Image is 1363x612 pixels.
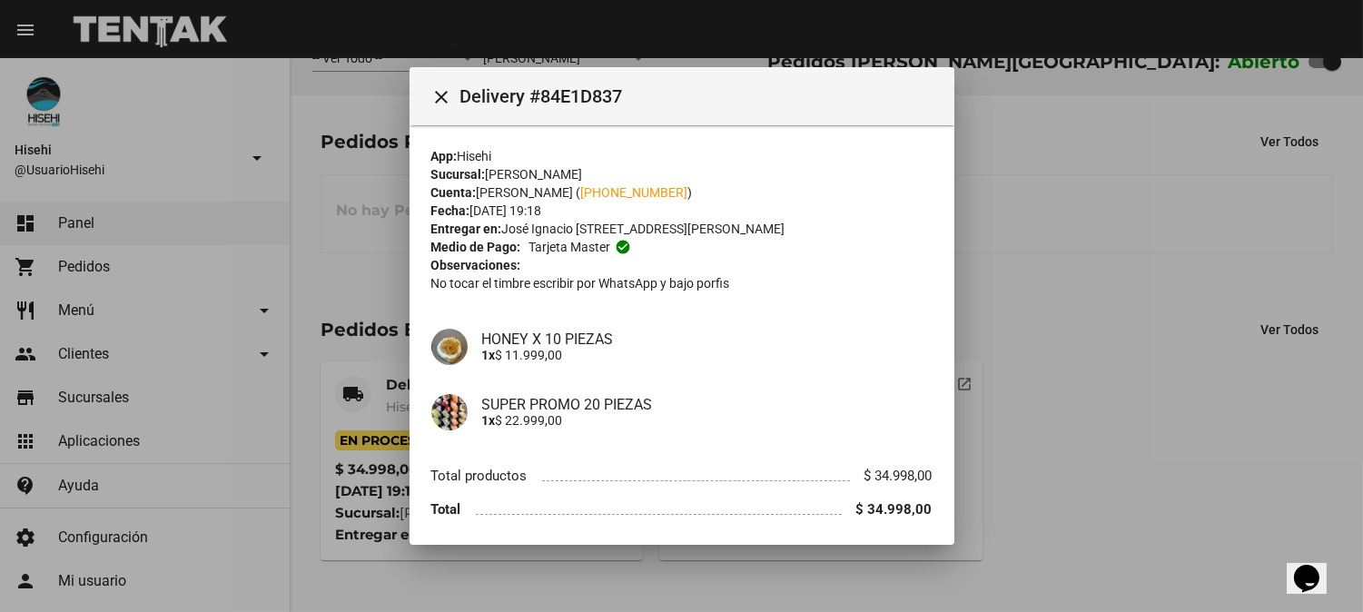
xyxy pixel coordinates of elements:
p: No tocar el timbre escribir por WhatsApp y bajo porfis [431,274,933,292]
iframe: chat widget [1287,539,1345,594]
strong: Cuenta: [431,185,477,200]
strong: Medio de Pago: [431,238,521,256]
li: Total productos $ 34.998,00 [431,459,933,493]
strong: Observaciones: [431,258,521,272]
div: [DATE] 19:18 [431,202,933,220]
p: $ 11.999,00 [482,348,933,362]
div: [PERSON_NAME] ( ) [431,183,933,202]
li: Total $ 34.998,00 [431,493,933,527]
img: b592dd6c-ce24-4abb-add9-a11adb66b5f2.jpeg [431,394,468,430]
span: Tarjeta master [528,238,610,256]
b: 1x [482,348,496,362]
h4: SUPER PROMO 20 PIEZAS [482,396,933,413]
img: 2a2e4fc8-76c4-49c3-8e48-03e4afb00aef.jpeg [431,329,468,365]
strong: Fecha: [431,203,470,218]
mat-icon: check_circle [615,239,631,255]
p: $ 22.999,00 [482,413,933,428]
strong: App: [431,149,458,163]
div: Hisehi [431,147,933,165]
a: [PHONE_NUMBER] [581,185,688,200]
strong: Entregar en: [431,222,502,236]
div: José Ignacio [STREET_ADDRESS][PERSON_NAME] [431,220,933,238]
span: Delivery #84E1D837 [460,82,940,111]
strong: Sucursal: [431,167,486,182]
mat-icon: Cerrar [431,86,453,108]
h4: HONEY X 10 PIEZAS [482,331,933,348]
div: [PERSON_NAME] [431,165,933,183]
button: Cerrar [424,78,460,114]
b: 1x [482,413,496,428]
